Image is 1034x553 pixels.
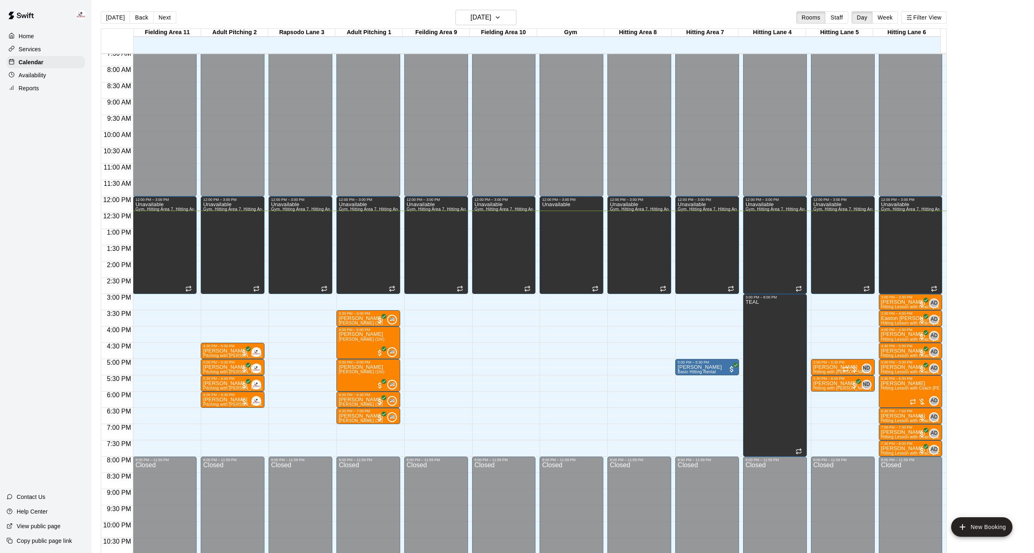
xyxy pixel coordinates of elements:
[19,71,46,79] p: Availability
[811,196,875,294] div: 12:00 PM – 3:00 PM: Unavailable
[7,69,85,81] div: Availability
[660,285,666,292] span: Recurring event
[813,386,889,390] span: Hitting with [PERSON_NAME] (30 min)
[542,458,601,462] div: 8:00 PM – 11:59 PM
[675,196,739,294] div: 12:00 PM – 3:00 PM: Unavailable
[388,316,396,324] img: Jimmy Johnson
[879,343,943,359] div: 4:30 PM – 5:00 PM: Keegan Pearce
[746,207,1006,211] span: Gym, Hitting Area 7, Hitting Area [GEOGRAPHIC_DATA], Adult Pitching 2, [GEOGRAPHIC_DATA] 9, Field...
[881,344,940,348] div: 4:30 PM – 5:00 PM
[881,295,940,299] div: 3:00 PM – 3:30 PM
[813,360,872,364] div: 5:00 PM – 5:30 PM
[931,332,938,340] span: AD
[881,458,940,462] div: 8:00 PM – 11:59 PM
[7,43,85,55] div: Services
[105,66,133,73] span: 8:00 AM
[931,397,938,405] span: AD
[475,207,735,211] span: Gym, Hitting Area 7, Hitting Area [GEOGRAPHIC_DATA], Adult Pitching 2, [GEOGRAPHIC_DATA] 9, Field...
[825,11,848,24] button: Staff
[339,370,384,374] span: [PERSON_NAME] (1hr)
[929,396,939,406] div: Anthony Dionisio
[457,285,463,292] span: Recurring event
[251,347,261,357] div: Enrique De Los Rios
[269,196,332,294] div: 12:00 PM – 3:00 PM: Unavailable
[746,458,804,462] div: 8:00 PM – 11:59 PM
[105,278,133,285] span: 2:30 PM
[387,396,397,406] div: Jimmy Johnson
[201,375,264,392] div: 5:30 PM – 6:00 PM: Chandler Headley
[339,198,398,202] div: 12:00 PM – 3:00 PM
[105,327,133,333] span: 4:00 PM
[105,229,133,236] span: 1:00 PM
[918,300,926,308] span: All customers have paid
[105,310,133,317] span: 3:30 PM
[17,522,61,530] p: View public page
[879,424,943,440] div: 7:00 PM – 7:30 PM: Hitting Lesson with Coach Anthony
[863,381,870,389] span: ND
[929,315,939,324] div: Anthony Dionisio
[879,408,943,424] div: 6:30 PM – 7:00 PM: Hitting Lesson with Coach Anthony
[390,315,397,324] span: Jimmy Johnson
[255,347,261,357] span: Enrique De Los Rios
[19,84,39,92] p: Reports
[390,412,397,422] span: Jimmy Johnson
[901,11,947,24] button: Filter View
[918,333,926,341] span: All customers have paid
[678,207,938,211] span: Gym, Hitting Area 7, Hitting Area [GEOGRAPHIC_DATA], Adult Pitching 2, [GEOGRAPHIC_DATA] 9, Field...
[592,285,598,292] span: Recurring event
[470,12,491,23] h6: [DATE]
[105,245,133,252] span: 1:30 PM
[101,213,133,220] span: 12:30 PM
[881,435,968,439] span: Hitting Lesson with Coach [PERSON_NAME]
[811,359,875,375] div: 5:00 PM – 5:30 PM: Hitting with Nick (30 min)
[455,10,516,25] button: [DATE]
[105,457,133,464] span: 8:00 PM
[336,408,400,424] div: 6:30 PM – 7:00 PM: Jimmy Pitching (30)
[201,343,264,359] div: 4:30 PM – 5:00 PM: Nolan Beattie
[931,364,938,372] span: AD
[135,458,194,462] div: 8:00 PM – 11:59 PM
[255,396,261,406] span: Enrique De Los Rios
[376,381,384,390] span: All customers have paid
[932,315,939,324] span: Anthony Dionisio
[339,393,398,397] div: 6:00 PM – 6:30 PM
[339,402,383,407] span: [PERSON_NAME] (30)
[339,328,398,332] div: 4:00 PM – 5:00 PM
[678,370,716,374] span: Basic Hitting Rental
[255,364,261,373] span: Enrique De Los Rios
[252,364,260,372] img: Enrique De Los Rios
[201,392,264,408] div: 6:00 PM – 6:30 PM: Pitching with Enrique (30 min)
[881,370,968,374] span: Hitting Lesson with Coach [PERSON_NAME]
[610,198,669,202] div: 12:00 PM – 3:00 PM
[7,56,85,68] a: Calendar
[102,131,133,138] span: 10:00 AM
[388,381,396,389] img: Jimmy Johnson
[813,198,872,202] div: 12:00 PM – 3:00 PM
[929,445,939,455] div: Anthony Dionisio
[932,347,939,357] span: Anthony Dionisio
[105,473,133,480] span: 8:30 PM
[739,29,806,37] div: Hitting Lane 4
[879,310,943,327] div: 3:30 PM – 4:00 PM: Easton Hart
[339,337,384,342] span: [PERSON_NAME] (1hr)
[76,10,86,20] img: Enrique De Los Rios
[253,285,260,292] span: Recurring event
[203,393,262,397] div: 6:00 PM – 6:30 PM
[339,418,383,423] span: [PERSON_NAME] (30)
[7,30,85,42] a: Home
[842,366,849,372] span: Recurring event
[863,285,870,292] span: Recurring event
[743,294,807,457] div: 3:00 PM – 8:00 PM: TEAL
[252,397,260,405] img: Enrique De Los Rios
[134,29,201,37] div: Fielding Area 11
[929,412,939,422] div: Anthony Dionisio
[862,380,871,390] div: Nick Dionisio
[203,198,262,202] div: 12:00 PM – 3:00 PM
[336,310,400,327] div: 3:30 PM – 4:00 PM: Jimmy Pitching (30)
[879,359,943,375] div: 5:00 PM – 5:30 PM: Hitting Lesson with Coach Anthony
[863,364,870,372] span: ND
[879,294,943,310] div: 3:00 PM – 3:30 PM: Finn Schubiger
[376,414,384,422] span: All customers have paid
[201,29,268,37] div: Adult Pitching 2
